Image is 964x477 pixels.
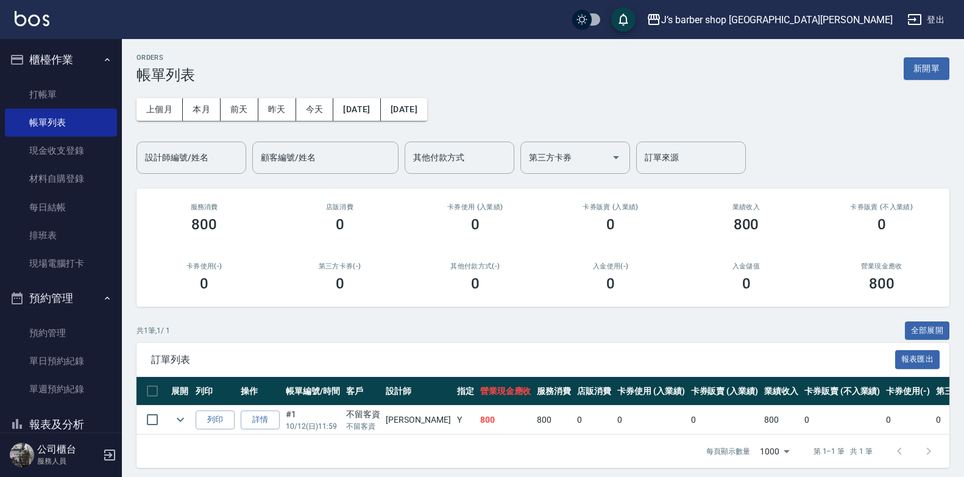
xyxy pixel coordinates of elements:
th: 營業現金應收 [477,377,534,406]
button: 今天 [296,98,334,121]
p: 10/12 (日) 11:59 [286,421,340,432]
a: 每日結帳 [5,193,117,221]
h2: 卡券使用(-) [151,262,257,270]
button: Open [606,148,626,167]
td: 800 [477,406,534,434]
h3: 0 [471,275,480,292]
h2: 卡券販賣 (不入業績) [829,203,935,211]
button: 登出 [902,9,949,31]
button: 上個月 [136,98,183,121]
a: 排班表 [5,221,117,249]
th: 卡券販賣 (入業績) [688,377,762,406]
h3: 0 [606,275,615,292]
a: 新開單 [904,62,949,74]
img: Person [10,443,34,467]
th: 服務消費 [534,377,574,406]
button: 本月 [183,98,221,121]
th: 設計師 [383,377,453,406]
button: 全部展開 [905,321,950,340]
h3: 800 [734,216,759,233]
button: 列印 [196,411,235,429]
td: [PERSON_NAME] [383,406,453,434]
button: J’s barber shop [GEOGRAPHIC_DATA][PERSON_NAME] [642,7,898,32]
a: 單週預約紀錄 [5,375,117,403]
button: 報表及分析 [5,409,117,440]
h2: 營業現金應收 [829,262,935,270]
button: 前天 [221,98,258,121]
div: J’s barber shop [GEOGRAPHIC_DATA][PERSON_NAME] [661,12,893,27]
button: [DATE] [381,98,427,121]
th: 操作 [238,377,283,406]
p: 共 1 筆, 1 / 1 [136,325,170,336]
td: Y [454,406,477,434]
h3: 800 [191,216,217,233]
h2: 卡券使用 (入業績) [422,203,528,211]
p: 服務人員 [37,456,99,467]
td: 0 [574,406,614,434]
h2: 業績收入 [693,203,799,211]
a: 單日預約紀錄 [5,347,117,375]
button: save [611,7,636,32]
h2: 入金儲值 [693,262,799,270]
a: 報表匯出 [895,353,940,365]
h3: 帳單列表 [136,66,195,84]
h3: 0 [742,275,751,292]
button: 報表匯出 [895,350,940,369]
th: 展開 [168,377,193,406]
td: 0 [801,406,883,434]
th: 帳單編號/時間 [283,377,343,406]
a: 詳情 [241,411,280,429]
h2: 第三方卡券(-) [286,262,392,270]
div: 不留客資 [346,408,380,421]
p: 第 1–1 筆 共 1 筆 [813,446,873,457]
h3: 0 [877,216,886,233]
button: 預約管理 [5,282,117,314]
img: Logo [15,11,49,26]
p: 每頁顯示數量 [706,446,750,457]
h2: 卡券販賣 (入業績) [558,203,664,211]
h3: 0 [200,275,208,292]
h2: 店販消費 [286,203,392,211]
button: 新開單 [904,57,949,80]
th: 指定 [454,377,477,406]
button: 櫃檯作業 [5,44,117,76]
a: 打帳單 [5,81,117,109]
h5: 公司櫃台 [37,443,99,456]
th: 客戶 [343,377,383,406]
th: 卡券販賣 (不入業績) [801,377,883,406]
a: 帳單列表 [5,109,117,137]
td: 800 [761,406,801,434]
td: 0 [688,406,762,434]
h3: 0 [606,216,615,233]
a: 材料自購登錄 [5,165,117,193]
td: #1 [283,406,343,434]
h3: 0 [336,275,344,292]
h2: ORDERS [136,54,195,62]
th: 卡券使用(-) [883,377,933,406]
th: 列印 [193,377,238,406]
h2: 入金使用(-) [558,262,664,270]
td: 0 [614,406,688,434]
td: 800 [534,406,574,434]
a: 預約管理 [5,319,117,347]
a: 現場電腦打卡 [5,249,117,278]
div: 1000 [755,435,794,468]
p: 不留客資 [346,421,380,432]
button: expand row [171,411,190,429]
th: 業績收入 [761,377,801,406]
th: 卡券使用 (入業績) [614,377,688,406]
h3: 0 [336,216,344,233]
td: 0 [883,406,933,434]
h3: 800 [869,275,895,292]
button: [DATE] [333,98,380,121]
span: 訂單列表 [151,354,895,366]
h2: 其他付款方式(-) [422,262,528,270]
th: 店販消費 [574,377,614,406]
h3: 0 [471,216,480,233]
h3: 服務消費 [151,203,257,211]
a: 現金收支登錄 [5,137,117,165]
button: 昨天 [258,98,296,121]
